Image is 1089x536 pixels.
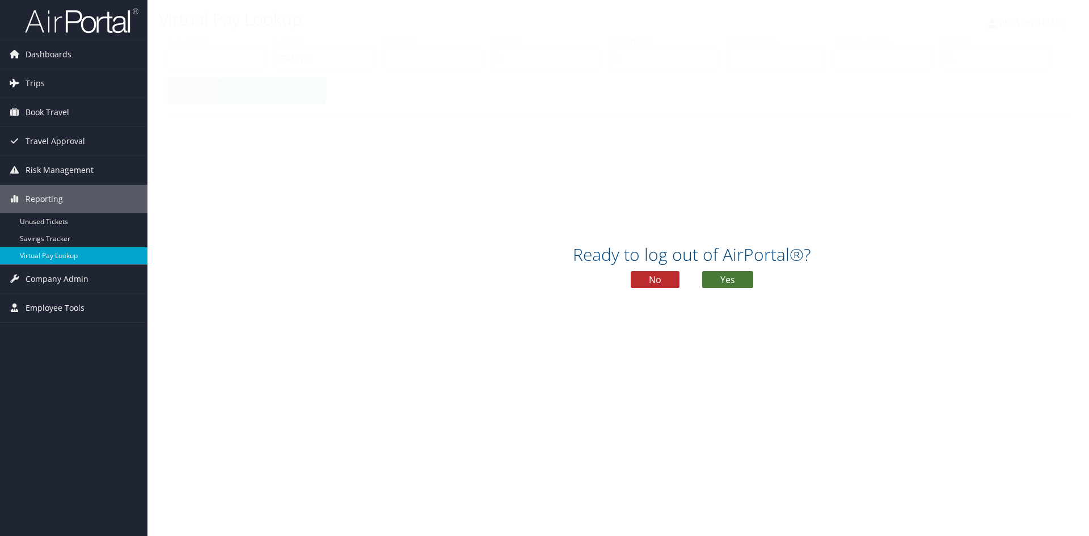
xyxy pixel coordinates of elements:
span: Risk Management [26,156,94,184]
span: Employee Tools [26,294,85,322]
span: Trips [26,69,45,98]
span: Book Travel [26,98,69,126]
span: Travel Approval [26,127,85,155]
img: airportal-logo.png [25,7,138,34]
span: Reporting [26,185,63,213]
span: Dashboards [26,40,71,69]
button: Yes [702,271,753,288]
span: Company Admin [26,265,88,293]
button: No [631,271,679,288]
